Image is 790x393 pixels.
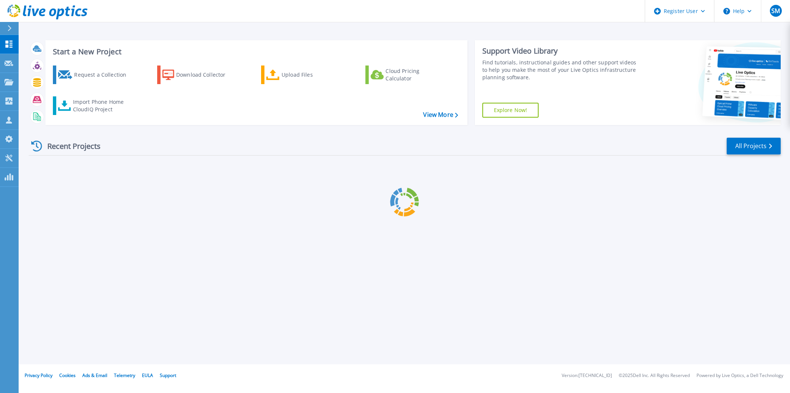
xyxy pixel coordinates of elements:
a: Cloud Pricing Calculator [365,65,448,84]
a: Download Collector [157,65,240,84]
a: Telemetry [114,372,135,378]
a: EULA [142,372,153,378]
div: Cloud Pricing Calculator [386,67,445,82]
div: Recent Projects [29,137,111,155]
a: View More [423,111,458,118]
a: Upload Files [261,65,344,84]
a: Privacy Policy [25,372,53,378]
div: Request a Collection [74,67,134,82]
span: SM [771,8,780,14]
li: Version: [TECHNICAL_ID] [562,373,612,378]
h3: Start a New Project [53,48,458,56]
li: Powered by Live Optics, a Dell Technology [697,373,783,378]
div: Download Collector [176,67,236,82]
a: Support [160,372,176,378]
a: Cookies [59,372,76,378]
div: Support Video Library [482,46,639,56]
li: © 2025 Dell Inc. All Rights Reserved [619,373,690,378]
a: All Projects [727,138,781,154]
div: Upload Files [282,67,341,82]
div: Import Phone Home CloudIQ Project [73,98,131,113]
div: Find tutorials, instructional guides and other support videos to help you make the most of your L... [482,59,639,81]
a: Explore Now! [482,103,539,118]
a: Request a Collection [53,65,136,84]
a: Ads & Email [82,372,107,378]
